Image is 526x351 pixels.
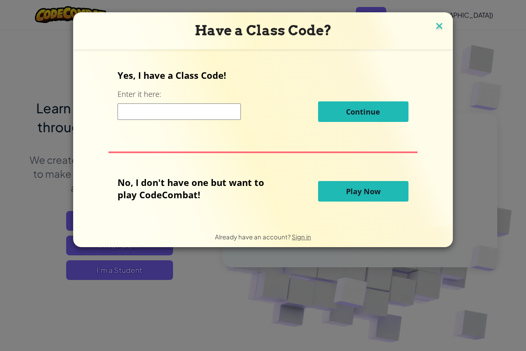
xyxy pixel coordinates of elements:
[346,186,381,196] span: Play Now
[118,176,277,201] p: No, I don't have one but want to play CodeCombat!
[118,69,408,81] p: Yes, I have a Class Code!
[318,101,408,122] button: Continue
[346,107,380,117] span: Continue
[215,233,292,241] span: Already have an account?
[118,89,161,99] label: Enter it here:
[195,22,332,39] span: Have a Class Code?
[318,181,408,202] button: Play Now
[434,21,445,33] img: close icon
[292,233,311,241] a: Sign in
